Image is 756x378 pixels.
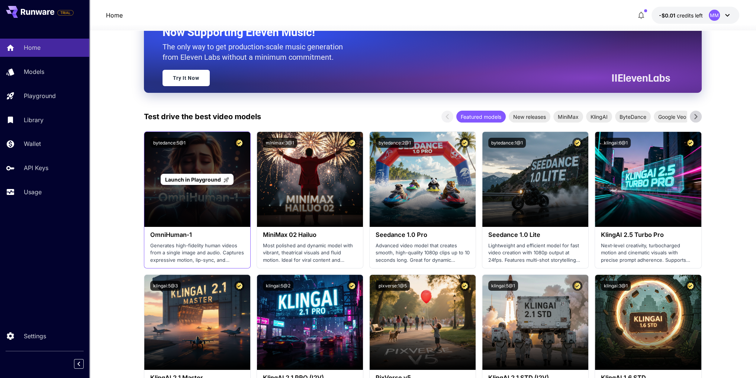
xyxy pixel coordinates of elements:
button: klingai:5@3 [150,281,181,291]
span: Add your payment card to enable full platform functionality. [57,8,74,17]
span: Featured models [456,113,506,121]
p: The only way to get production-scale music generation from Eleven Labs without a minimum commitment. [163,42,348,62]
button: bytedance:1@1 [488,138,526,148]
span: MiniMax [553,113,583,121]
h3: MiniMax 02 Hailuo [263,231,357,238]
span: credits left [677,12,703,19]
button: Certified Model – Vetted for best performance and includes a commercial license. [572,281,582,291]
h3: Seedance 1.0 Lite [488,231,582,238]
img: alt [257,132,363,227]
p: Models [24,67,44,76]
div: Featured models [456,111,506,123]
button: Certified Model – Vetted for best performance and includes a commercial license. [347,138,357,148]
p: Test drive the best video models [144,111,261,122]
button: klingai:5@2 [263,281,293,291]
a: Home [106,11,123,20]
p: Library [24,115,44,124]
img: alt [482,132,588,227]
p: Settings [24,332,46,340]
button: klingai:5@1 [488,281,518,291]
h3: KlingAI 2.5 Turbo Pro [601,231,695,238]
button: Certified Model – Vetted for best performance and includes a commercial license. [572,138,582,148]
button: Certified Model – Vetted for best performance and includes a commercial license. [460,138,470,148]
div: Collapse sidebar [80,357,89,371]
a: Try It Now [163,70,210,86]
button: bytedance:2@1 [376,138,414,148]
p: Playground [24,91,56,100]
img: alt [595,132,701,227]
span: Launch in Playground [165,176,221,183]
div: New releases [509,111,550,123]
img: alt [144,275,250,370]
div: -$0.00916 [659,12,703,19]
div: ByteDance [615,111,651,123]
span: -$0.01 [659,12,677,19]
img: alt [482,275,588,370]
div: Google Veo [654,111,691,123]
button: minimax:3@1 [263,138,297,148]
button: bytedance:5@1 [150,138,189,148]
button: Certified Model – Vetted for best performance and includes a commercial license. [685,138,695,148]
button: Collapse sidebar [74,359,84,369]
p: Lightweight and efficient model for fast video creation with 1080p output at 24fps. Features mult... [488,242,582,264]
div: MiniMax [553,111,583,123]
span: ByteDance [615,113,651,121]
span: TRIAL [58,10,73,16]
p: Generates high-fidelity human videos from a single image and audio. Captures expressive motion, l... [150,242,244,264]
button: pixverse:1@5 [376,281,410,291]
button: klingai:3@1 [601,281,631,291]
button: Certified Model – Vetted for best performance and includes a commercial license. [234,281,244,291]
span: New releases [509,113,550,121]
p: Next‑level creativity, turbocharged motion and cinematic visuals with precise prompt adherence. S... [601,242,695,264]
div: MM [709,10,720,21]
button: Certified Model – Vetted for best performance and includes a commercial license. [685,281,695,291]
img: alt [257,275,363,370]
h3: OmniHuman‑1 [150,231,244,238]
button: Certified Model – Vetted for best performance and includes a commercial license. [460,281,470,291]
span: Google Veo [654,113,691,121]
button: Certified Model – Vetted for best performance and includes a commercial license. [347,281,357,291]
p: API Keys [24,163,48,172]
a: Launch in Playground [161,174,233,185]
img: alt [595,275,701,370]
span: KlingAI [586,113,612,121]
p: Most polished and dynamic model with vibrant, theatrical visuals and fluid motion. Ideal for vira... [263,242,357,264]
button: klingai:6@1 [601,138,631,148]
p: Usage [24,188,42,196]
button: Certified Model – Vetted for best performance and includes a commercial license. [234,138,244,148]
nav: breadcrumb [106,11,123,20]
img: alt [370,132,476,227]
p: Advanced video model that creates smooth, high-quality 1080p clips up to 10 seconds long. Great f... [376,242,470,264]
img: alt [370,275,476,370]
h3: Seedance 1.0 Pro [376,231,470,238]
div: KlingAI [586,111,612,123]
p: Home [24,43,41,52]
button: -$0.00916MM [652,7,739,24]
h2: Now Supporting Eleven Music! [163,25,665,39]
p: Wallet [24,139,41,148]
